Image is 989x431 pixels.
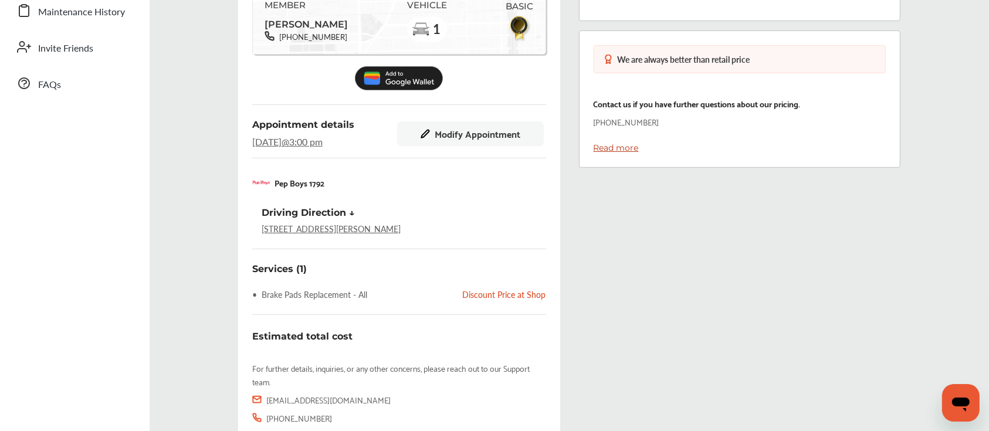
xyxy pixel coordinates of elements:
[38,41,93,56] span: Invite Friends
[262,223,401,235] a: [STREET_ADDRESS][PERSON_NAME]
[594,142,639,153] a: Read more
[252,119,354,130] span: Appointment details
[252,289,367,300] div: Brake Pads Replacement - All
[11,68,138,99] a: FAQs
[618,55,750,63] div: We are always better than retail price
[266,393,391,406] div: [EMAIL_ADDRESS][DOMAIN_NAME]
[266,411,332,425] div: [PHONE_NUMBER]
[942,384,980,422] iframe: Button to launch messaging window
[265,15,348,31] span: [PERSON_NAME]
[275,31,347,42] span: [PHONE_NUMBER]
[252,289,257,300] span: •
[275,176,324,189] p: Pep Boys 1792
[506,1,534,12] span: BASIC
[265,31,275,41] img: phone-black.37208b07.svg
[252,331,353,342] span: Estimated total cost
[435,128,520,139] span: Modify Appointment
[289,135,323,148] span: 3:00 pm
[507,15,533,42] img: BasicBadge.31956f0b.svg
[604,55,613,64] img: medal-badge-icon.048288b6.svg
[262,207,355,218] div: Driving Direction ↓
[412,21,431,39] img: car-basic.192fe7b4.svg
[594,97,801,110] p: Contact us if you have further questions about our pricing.
[252,263,307,274] div: Services (1)
[355,66,443,90] img: Add_to_Google_Wallet.5c177d4c.svg
[252,135,282,148] span: [DATE]
[38,5,125,20] span: Maintenance History
[397,121,543,146] button: Modify Appointment
[432,22,441,36] span: 1
[252,361,546,388] div: For further details, inquiries, or any other concerns, please reach out to our Support team.
[38,77,61,93] span: FAQs
[252,174,270,192] img: logo-pepboys.png
[11,32,138,62] a: Invite Friends
[252,413,262,423] img: icon_call.cce55db1.svg
[463,289,546,300] div: Discount Price at Shop
[594,115,659,128] p: [PHONE_NUMBER]
[282,135,289,148] span: @
[252,395,262,405] img: icon_email.5572a086.svg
